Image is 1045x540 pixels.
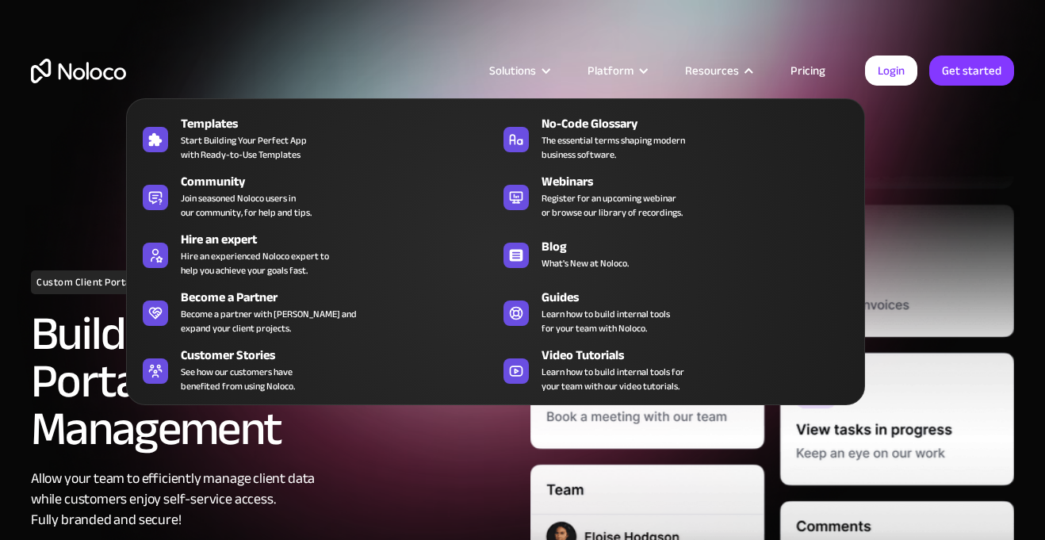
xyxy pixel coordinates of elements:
h1: Custom Client Portal Builder [31,270,177,294]
div: Become a partner with [PERSON_NAME] and expand your client projects. [181,307,357,335]
span: Learn how to build internal tools for your team with our video tutorials. [542,365,684,393]
span: Join seasoned Noloco users in our community, for help and tips. [181,191,312,220]
div: Webinars [542,172,863,191]
div: Allow your team to efficiently manage client data while customers enjoy self-service access. Full... [31,469,515,530]
span: See how our customers have benefited from using Noloco. [181,365,295,393]
nav: Resources [126,76,865,405]
div: Solutions [469,60,568,81]
a: BlogWhat's New at Noloco. [496,227,856,281]
a: home [31,59,126,83]
div: Platform [568,60,665,81]
div: Solutions [489,60,536,81]
div: Blog [542,237,863,256]
div: Become a Partner [181,288,503,307]
h2: Build a Custom Client Portal for Seamless Client Management [31,310,515,453]
div: Platform [588,60,634,81]
a: Video TutorialsLearn how to build internal tools foryour team with our video tutorials. [496,343,856,396]
div: Hire an experienced Noloco expert to help you achieve your goals fast. [181,249,329,278]
span: The essential terms shaping modern business software. [542,133,685,162]
div: Guides [542,288,863,307]
div: Community [181,172,503,191]
a: Become a PartnerBecome a partner with [PERSON_NAME] andexpand your client projects. [135,285,496,339]
div: Hire an expert [181,230,503,249]
div: Customer Stories [181,346,503,365]
a: Customer StoriesSee how our customers havebenefited from using Noloco. [135,343,496,396]
a: Pricing [771,60,845,81]
a: Get started [929,56,1014,86]
div: Templates [181,114,503,133]
a: Login [865,56,917,86]
a: WebinarsRegister for an upcoming webinaror browse our library of recordings. [496,169,856,223]
div: Resources [665,60,771,81]
a: TemplatesStart Building Your Perfect Appwith Ready-to-Use Templates [135,111,496,165]
a: Hire an expertHire an experienced Noloco expert tohelp you achieve your goals fast. [135,227,496,281]
span: What's New at Noloco. [542,256,629,270]
div: Resources [685,60,739,81]
a: GuidesLearn how to build internal toolsfor your team with Noloco. [496,285,856,339]
a: No-Code GlossaryThe essential terms shaping modernbusiness software. [496,111,856,165]
span: Start Building Your Perfect App with Ready-to-Use Templates [181,133,307,162]
div: No-Code Glossary [542,114,863,133]
div: Video Tutorials [542,346,863,365]
a: CommunityJoin seasoned Noloco users inour community, for help and tips. [135,169,496,223]
span: Register for an upcoming webinar or browse our library of recordings. [542,191,683,220]
span: Learn how to build internal tools for your team with Noloco. [542,307,670,335]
